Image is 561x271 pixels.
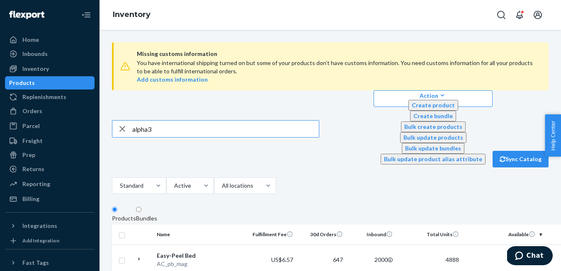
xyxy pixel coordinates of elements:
[157,252,243,260] div: Easy-Peel Bed
[5,33,95,46] a: Home
[5,104,95,118] a: Orders
[462,225,545,244] th: Available
[5,236,95,246] a: Add Integration
[137,49,539,59] span: Missing customs information
[22,107,42,115] div: Orders
[112,214,136,223] div: Products
[173,181,174,190] input: Active
[5,177,95,191] a: Reporting
[511,7,528,23] button: Open notifications
[346,225,396,244] th: Inbound
[22,259,49,267] div: Fast Tags
[410,111,456,121] button: Create bundle
[9,11,44,19] img: Flexport logo
[381,91,486,100] div: Action
[22,122,40,130] div: Parcel
[529,7,546,23] button: Open account menu
[22,65,49,73] div: Inventory
[157,260,243,268] div: AC_pb_mag
[22,36,39,44] div: Home
[132,121,319,137] input: Search inventory by name or sku
[405,145,461,152] span: Bulk update bundles
[5,47,95,60] a: Inbounds
[271,256,293,263] span: US$6.57
[374,90,493,107] button: ActionCreate productCreate bundleBulk create productsBulk update productsBulk update bundlesBulk ...
[22,50,48,58] div: Inbounds
[493,151,549,167] button: Sync Catalog
[5,90,95,104] a: Replenishments
[396,225,462,244] th: Total Units
[5,192,95,206] a: Billing
[137,59,539,75] div: You have international shipping turned on but some of your products don’t have customs informatio...
[113,10,151,19] a: Inventory
[22,151,35,159] div: Prep
[413,112,453,119] span: Create bundle
[545,114,561,157] button: Help Center
[5,256,95,269] button: Fast Tags
[381,154,486,165] button: Bulk update product alias attribute
[136,214,157,223] div: Bundles
[404,123,462,130] span: Bulk create products
[22,165,44,173] div: Returns
[106,3,157,27] ol: breadcrumbs
[247,225,296,244] th: Fulfillment Fee
[5,219,95,232] button: Integrations
[384,155,482,162] span: Bulk update product alias attribute
[296,225,346,244] th: 30d Orders
[136,207,141,212] input: Bundles
[5,62,95,75] a: Inventory
[22,180,50,188] div: Reporting
[493,7,510,23] button: Open Search Box
[137,76,208,83] a: Add customs information
[9,79,35,87] div: Products
[5,119,95,133] a: Parcel
[22,195,39,203] div: Billing
[408,100,458,111] button: Create product
[22,137,43,145] div: Freight
[5,148,95,162] a: Prep
[400,132,466,143] button: Bulk update products
[221,181,222,190] input: All locations
[412,102,455,109] span: Create product
[5,76,95,90] a: Products
[112,207,117,212] input: Products
[507,246,553,267] iframe: Opens a widget where you can chat to one of our agents
[401,121,466,132] button: Bulk create products
[22,237,59,244] div: Add Integration
[5,134,95,148] a: Freight
[119,181,120,190] input: Standard
[22,222,57,230] div: Integrations
[78,7,95,23] button: Close Navigation
[446,256,459,263] span: 4888
[403,134,463,141] span: Bulk update products
[153,225,247,244] th: Name
[402,143,464,154] button: Bulk update bundles
[22,93,66,101] div: Replenishments
[5,162,95,176] a: Returns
